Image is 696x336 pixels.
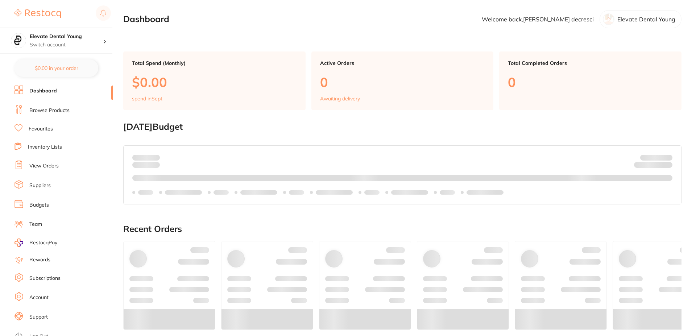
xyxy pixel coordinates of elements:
p: Remaining: [634,161,672,169]
p: spend in Sept [132,96,162,101]
a: Total Completed Orders0 [499,51,681,110]
img: Elevate Dental Young [11,33,26,48]
a: Restocq Logo [14,5,61,22]
p: 0 [508,75,673,90]
a: Suppliers [29,182,51,189]
p: Switch account [30,41,103,49]
a: Inventory Lists [28,144,62,151]
a: Favourites [29,125,53,133]
a: Active Orders0Awaiting delivery [311,51,494,110]
h4: Elevate Dental Young [30,33,103,40]
a: Account [29,294,49,301]
p: Spent: [132,154,160,160]
p: Labels extended [165,190,202,195]
a: Team [29,221,42,228]
p: Labels [364,190,380,195]
p: $0.00 [132,75,297,90]
p: Total Completed Orders [508,60,673,66]
img: RestocqPay [14,238,23,247]
p: Labels [440,190,455,195]
p: 0 [320,75,485,90]
p: Labels [138,190,153,195]
strong: $0.00 [660,163,672,170]
p: Labels extended [391,190,428,195]
p: Labels extended [316,190,353,195]
h2: Dashboard [123,14,169,24]
a: Support [29,314,48,321]
a: Dashboard [29,87,57,95]
img: Restocq Logo [14,9,61,18]
p: Labels [289,190,304,195]
p: Total Spend (Monthly) [132,60,297,66]
p: Awaiting delivery [320,96,360,101]
a: Total Spend (Monthly)$0.00spend inSept [123,51,306,110]
strong: $0.00 [147,154,160,161]
a: View Orders [29,162,59,170]
p: Labels extended [467,190,504,195]
p: Labels extended [240,190,277,195]
p: Labels [214,190,229,195]
a: Browse Products [29,107,70,114]
p: Active Orders [320,60,485,66]
a: RestocqPay [14,238,57,247]
a: Budgets [29,202,49,209]
p: month [132,161,160,169]
p: Elevate Dental Young [617,16,675,22]
p: Welcome back, [PERSON_NAME] decresci [482,16,594,22]
a: Subscriptions [29,275,61,282]
span: RestocqPay [29,239,57,246]
a: Rewards [29,256,50,264]
p: Budget: [640,154,672,160]
button: $0.00 in your order [14,59,98,77]
strong: $NaN [658,154,672,161]
h2: [DATE] Budget [123,122,681,132]
h2: Recent Orders [123,224,681,234]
